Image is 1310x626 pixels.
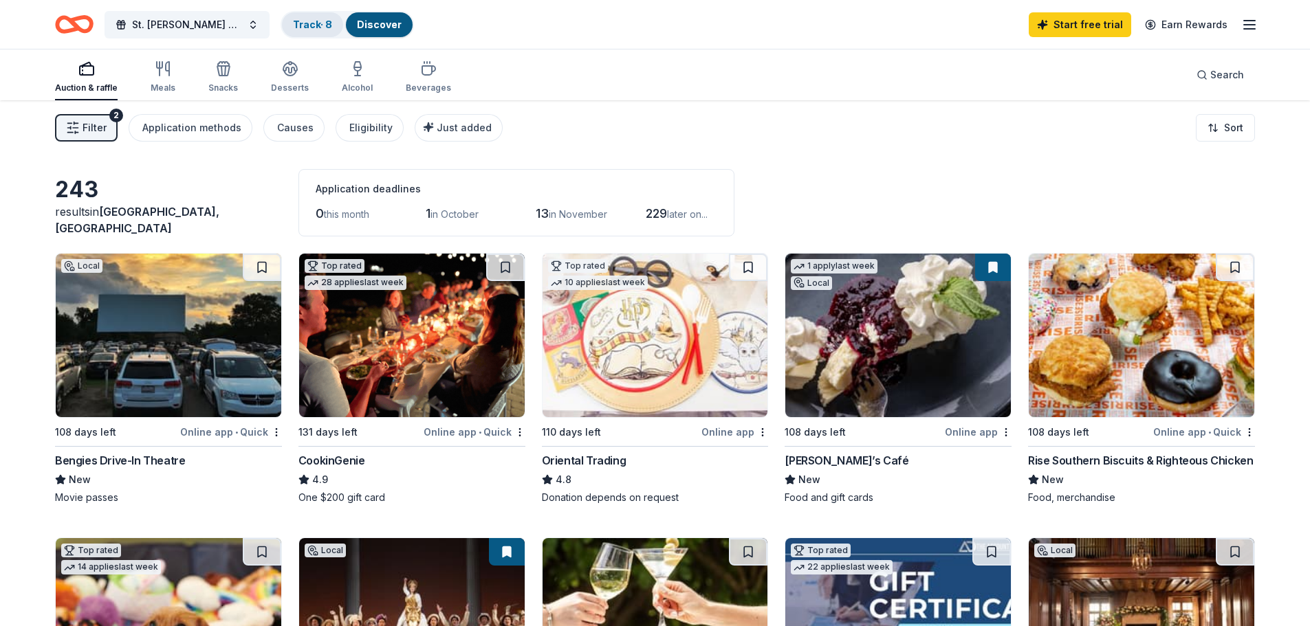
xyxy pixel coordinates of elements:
div: 2 [109,109,123,122]
div: Top rated [548,259,608,273]
div: Online app [945,423,1012,440]
div: Online app Quick [1153,423,1255,440]
button: Just added [415,114,503,142]
button: Causes [263,114,325,142]
div: Online app [701,423,768,440]
a: Track· 8 [293,19,332,30]
div: Food and gift cards [785,491,1012,504]
div: Oriental Trading [542,452,626,469]
span: this month [324,208,369,220]
div: [PERSON_NAME]’s Café [785,452,908,469]
img: Image for CookinGenie [299,254,525,417]
button: Meals [151,55,175,100]
button: Track· 8Discover [281,11,414,38]
div: Online app Quick [424,423,525,440]
div: Movie passes [55,491,282,504]
span: 0 [316,206,324,221]
div: Application methods [142,120,241,136]
span: [GEOGRAPHIC_DATA], [GEOGRAPHIC_DATA] [55,205,219,235]
span: Search [1210,67,1244,83]
a: Image for CookinGenieTop rated28 applieslast week131 days leftOnline app•QuickCookinGenie4.9One $... [298,253,525,504]
span: 1 [426,206,430,221]
div: Local [61,259,102,273]
div: Local [305,544,346,557]
button: Search [1186,61,1255,89]
button: Filter2 [55,114,118,142]
span: 229 [646,206,667,221]
button: St. [PERSON_NAME] Athletic Association - Annual Bull Roast [105,11,270,38]
div: Meals [151,82,175,93]
div: Donation depends on request [542,491,769,504]
div: Eligibility [349,120,393,136]
div: Local [1034,544,1076,557]
div: 1 apply last week [791,259,877,273]
div: Online app Quick [180,423,282,440]
div: Desserts [271,82,309,93]
span: in [55,205,219,235]
button: Sort [1196,114,1255,142]
span: St. [PERSON_NAME] Athletic Association - Annual Bull Roast [132,16,242,33]
span: New [798,471,820,488]
div: 108 days left [1028,424,1089,440]
span: New [1042,471,1064,488]
span: 4.8 [556,471,571,488]
span: 13 [536,206,549,221]
span: Just added [437,122,492,133]
div: Local [791,276,832,290]
img: Image for Bengies Drive-In Theatre [56,254,281,417]
div: 108 days left [785,424,846,440]
button: Application methods [129,114,252,142]
div: 22 applies last week [791,560,893,574]
span: • [479,427,481,438]
div: Bengies Drive-In Theatre [55,452,185,469]
a: Earn Rewards [1137,12,1236,37]
div: 243 [55,176,282,203]
div: One $200 gift card [298,491,525,504]
span: New [69,471,91,488]
a: Discover [357,19,402,30]
span: later on... [667,208,708,220]
div: 131 days left [298,424,358,440]
a: Image for Bengies Drive-In TheatreLocal108 days leftOnline app•QuickBengies Drive-In TheatreNewMo... [55,253,282,504]
span: in November [549,208,607,220]
div: 28 applies last week [305,276,406,290]
div: Alcohol [342,82,373,93]
div: Top rated [791,544,851,557]
button: Eligibility [336,114,404,142]
span: • [1208,427,1211,438]
a: Image for Rise Southern Biscuits & Righteous Chicken108 days leftOnline app•QuickRise Southern Bi... [1028,253,1255,504]
div: Application deadlines [316,181,717,197]
button: Snacks [208,55,238,100]
span: • [235,427,238,438]
div: Top rated [61,544,121,557]
div: Beverages [406,82,451,93]
div: 108 days left [55,424,116,440]
span: in October [430,208,479,220]
img: Image for Michael’s Café [785,254,1011,417]
span: Sort [1224,120,1243,136]
button: Beverages [406,55,451,100]
span: Filter [83,120,107,136]
a: Start free trial [1029,12,1131,37]
div: Top rated [305,259,364,273]
div: Snacks [208,82,238,93]
a: Home [55,8,94,41]
button: Desserts [271,55,309,100]
div: 110 days left [542,424,601,440]
a: Image for Oriental TradingTop rated10 applieslast week110 days leftOnline appOriental Trading4.8D... [542,253,769,504]
div: 10 applies last week [548,276,648,290]
span: 4.9 [312,471,328,488]
button: Auction & raffle [55,55,118,100]
div: Auction & raffle [55,82,118,93]
div: results [55,203,282,236]
button: Alcohol [342,55,373,100]
div: CookinGenie [298,452,365,469]
div: Causes [277,120,314,136]
div: Food, merchandise [1028,491,1255,504]
img: Image for Rise Southern Biscuits & Righteous Chicken [1029,254,1254,417]
a: Image for Michael’s Café1 applylast weekLocal108 days leftOnline app[PERSON_NAME]’s CaféNewFood a... [785,253,1012,504]
img: Image for Oriental Trading [543,254,768,417]
div: 14 applies last week [61,560,161,574]
div: Rise Southern Biscuits & Righteous Chicken [1028,452,1253,469]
